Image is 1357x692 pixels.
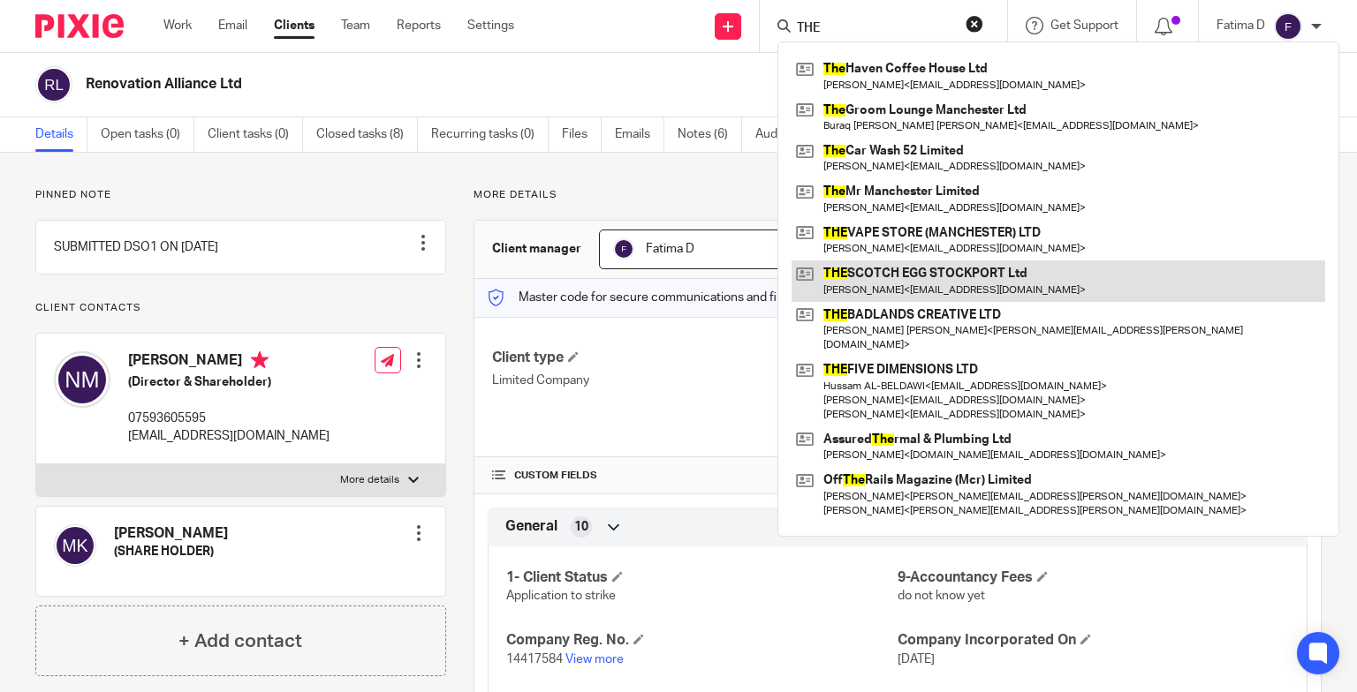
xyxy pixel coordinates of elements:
p: Master code for secure communications and files [488,289,792,306]
img: svg%3E [35,66,72,103]
p: More details [474,188,1322,202]
p: Limited Company [492,372,898,389]
a: Audit logs [755,117,823,152]
a: Reports [397,17,441,34]
a: Work [163,17,192,34]
a: Recurring tasks (0) [431,117,549,152]
h2: Renovation Alliance Ltd [86,75,883,94]
a: Details [35,117,87,152]
h4: Company Reg. No. [506,631,898,650]
img: svg%3E [1274,12,1302,41]
a: Client tasks (0) [208,117,303,152]
img: Pixie [35,14,124,38]
span: 14417584 [506,653,563,666]
span: 10 [574,518,588,536]
h4: + Add contact [178,628,302,655]
span: [DATE] [898,653,935,666]
p: Pinned note [35,188,446,202]
h4: CUSTOM FIELDS [492,469,898,483]
a: Settings [467,17,514,34]
img: svg%3E [613,238,634,259]
h4: 9-Accountancy Fees [898,568,1289,587]
p: More details [340,473,399,487]
a: Clients [274,17,315,34]
h4: Client type [492,349,898,367]
span: do not know yet [898,590,985,602]
p: 07593605595 [128,410,330,427]
span: Get Support [1050,19,1118,32]
a: Email [218,17,247,34]
a: Team [341,17,370,34]
p: [EMAIL_ADDRESS][DOMAIN_NAME] [128,427,330,445]
a: Emails [615,117,664,152]
h4: Company Incorporated On [898,631,1289,650]
span: Application to strike [506,590,616,602]
h4: 1- Client Status [506,568,898,587]
img: svg%3E [54,524,96,567]
h5: (Director & Shareholder) [128,373,330,391]
h4: [PERSON_NAME] [128,351,330,373]
a: Files [562,117,602,152]
a: Notes (6) [678,117,742,152]
p: Fatima D [1217,17,1265,34]
a: Open tasks (0) [101,117,194,152]
h3: Client manager [492,240,581,258]
h5: (SHARE HOLDER) [114,543,228,560]
button: Clear [966,15,983,33]
a: View more [565,653,624,666]
h4: [PERSON_NAME] [114,524,228,543]
a: Closed tasks (8) [316,117,418,152]
input: Search [795,21,954,37]
span: General [505,517,557,536]
i: Primary [251,351,269,369]
img: svg%3E [54,351,110,408]
span: Fatima D [646,243,694,255]
p: Client contacts [35,301,446,315]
